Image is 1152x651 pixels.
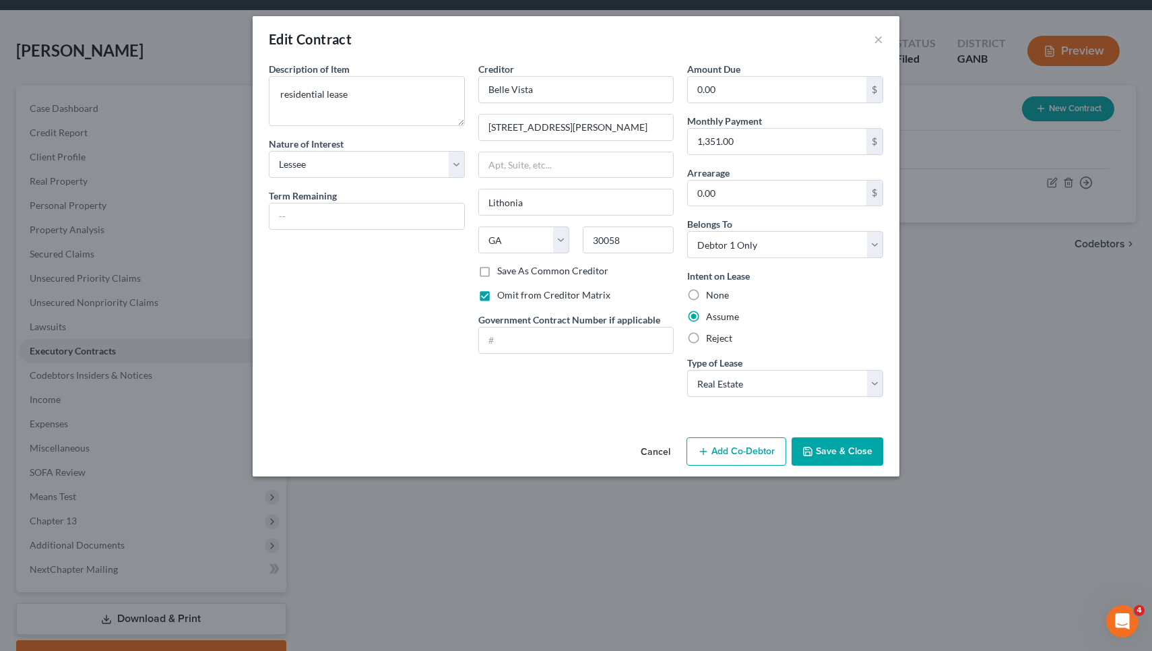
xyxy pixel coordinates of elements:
label: Nature of Interest [269,137,344,151]
button: Add Co-Debtor [686,437,786,466]
span: Type of Lease [687,357,742,369]
button: Save & Close [792,437,883,466]
div: Edit Contract [269,30,352,49]
div: $ [866,129,883,154]
input: # [479,328,674,353]
span: 4 [1134,605,1145,616]
button: Cancel [630,439,681,466]
label: Arrearage [687,166,730,180]
button: × [874,31,883,47]
input: -- [269,204,464,229]
label: Intent on Lease [687,269,750,283]
input: Apt, Suite, etc... [479,152,674,178]
div: $ [866,77,883,102]
iframe: Intercom live chat [1106,605,1139,638]
span: Belongs To [687,218,732,230]
label: Save As Common Creditor [497,264,608,278]
label: Amount Due [687,62,740,76]
label: Government Contract Number if applicable [478,313,660,327]
input: 0.00 [688,77,866,102]
label: None [706,288,729,302]
input: Enter city... [479,189,674,215]
label: Reject [706,332,732,345]
input: 0.00 [688,181,866,206]
label: Omit from Creditor Matrix [497,288,610,302]
input: Search creditor by name... [478,76,674,103]
input: 0.00 [688,129,866,154]
span: Creditor [478,63,514,75]
span: Description of Item [269,63,350,75]
input: Enter address... [479,115,674,140]
label: Monthly Payment [687,114,762,128]
div: $ [866,181,883,206]
label: Term Remaining [269,189,337,203]
label: Assume [706,310,739,323]
input: Enter zip.. [583,226,674,253]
